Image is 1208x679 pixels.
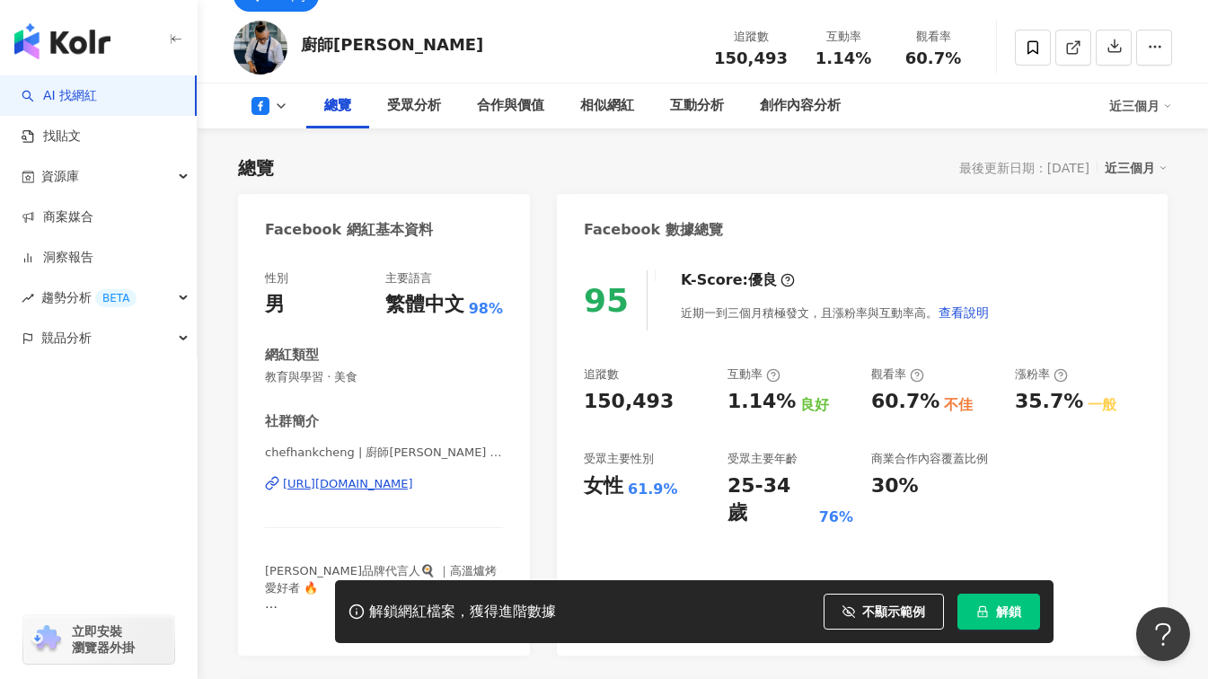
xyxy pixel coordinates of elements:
div: 總覽 [238,155,274,181]
div: 30% [871,472,919,500]
div: 合作與價值 [477,95,544,117]
div: 最後更新日期：[DATE] [959,161,1089,175]
div: 61.9% [628,480,678,499]
div: 150,493 [584,388,674,416]
div: Facebook 數據總覽 [584,220,723,240]
div: 觀看率 [899,28,967,46]
div: 廚師[PERSON_NAME] [301,33,483,56]
span: 立即安裝 瀏覽器外掛 [72,623,135,656]
span: 趨勢分析 [41,278,137,318]
span: 1.14% [816,49,871,67]
button: 查看說明 [938,295,990,331]
div: 追蹤數 [714,28,788,46]
div: 社群簡介 [265,412,319,431]
div: 受眾分析 [387,95,441,117]
div: 互動率 [727,366,780,383]
button: 解鎖 [957,594,1040,630]
div: 76% [819,507,853,527]
div: 性別 [265,270,288,287]
div: 優良 [748,270,777,290]
span: 資源庫 [41,156,79,197]
span: 教育與學習 · 美食 [265,369,503,385]
img: logo [14,23,110,59]
span: 60.7% [905,49,961,67]
div: 近期一到三個月積極發文，且漲粉率與互動率高。 [681,295,990,331]
div: 35.7% [1015,388,1083,416]
div: 良好 [800,395,829,415]
div: 受眾主要性別 [584,451,654,467]
img: KOL Avatar [234,21,287,75]
span: lock [976,605,989,618]
div: 互動率 [809,28,877,46]
div: 25-34 歲 [727,472,815,528]
div: 女性 [584,472,623,500]
a: [URL][DOMAIN_NAME] [265,476,503,492]
img: chrome extension [29,625,64,654]
span: 查看說明 [939,305,989,320]
div: 觀看率 [871,366,924,383]
span: 98% [469,299,503,319]
div: 受眾主要年齡 [727,451,798,467]
div: K-Score : [681,270,795,290]
div: BETA [95,289,137,307]
div: 主要語言 [385,270,432,287]
a: 洞察報告 [22,249,93,267]
div: 商業合作內容覆蓋比例 [871,451,988,467]
div: 95 [584,282,629,319]
div: 相似網紅 [580,95,634,117]
a: 商案媒合 [22,208,93,226]
span: 競品分析 [41,318,92,358]
a: searchAI 找網紅 [22,87,97,105]
div: 解鎖網紅檔案，獲得進階數據 [369,603,556,622]
div: 總覽 [324,95,351,117]
div: 近三個月 [1109,92,1172,120]
div: 男 [265,291,285,319]
div: 60.7% [871,388,939,416]
div: [URL][DOMAIN_NAME] [283,476,413,492]
button: 不顯示範例 [824,594,944,630]
span: rise [22,292,34,304]
span: 解鎖 [996,604,1021,619]
a: 找貼文 [22,128,81,145]
div: 近三個月 [1105,156,1168,180]
div: 1.14% [727,388,796,416]
div: 網紅類型 [265,346,319,365]
div: 追蹤數 [584,366,619,383]
div: 不佳 [944,395,973,415]
span: chefhankcheng | 廚師[PERSON_NAME] | chefhankcheng [265,445,503,461]
div: 繁體中文 [385,291,464,319]
div: 創作內容分析 [760,95,841,117]
div: Facebook 網紅基本資料 [265,220,433,240]
div: 漲粉率 [1015,366,1068,383]
a: chrome extension立即安裝 瀏覽器外掛 [23,615,174,664]
span: 不顯示範例 [862,604,925,619]
span: 150,493 [714,48,788,67]
div: 一般 [1088,395,1116,415]
div: 互動分析 [670,95,724,117]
